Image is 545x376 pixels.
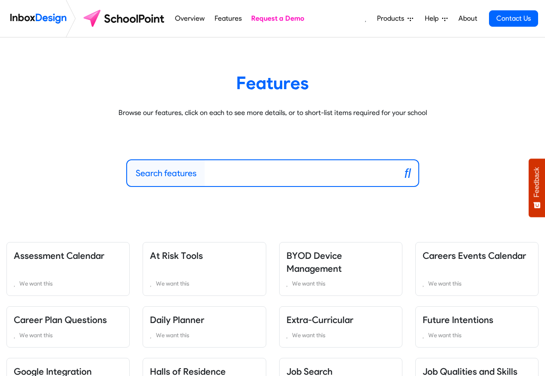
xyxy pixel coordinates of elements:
a: We want this [150,330,258,340]
a: Request a Demo [249,10,307,27]
div: At Risk Tools [136,242,272,296]
div: Daily Planner [136,306,272,348]
div: Careers Events Calendar [409,242,545,296]
a: About [456,10,480,27]
a: Extra-Curricular [287,314,353,325]
a: Career Plan Questions [14,314,107,325]
a: We want this [423,278,531,289]
label: Search features [136,167,196,180]
span: We want this [19,332,53,339]
span: Feedback [533,167,541,197]
a: Products [374,10,417,27]
span: We want this [156,332,189,339]
span: We want this [428,332,461,339]
a: Careers Events Calendar [423,250,526,261]
a: Future Intentions [423,314,493,325]
p: Browse our features, click on each to see more details, or to short-list items required for your ... [13,108,532,118]
span: Help [425,13,442,24]
div: Future Intentions [409,306,545,348]
span: We want this [156,280,189,287]
a: We want this [287,278,395,289]
a: Features [212,10,244,27]
a: We want this [287,330,395,340]
heading: Features [13,72,532,94]
span: We want this [428,280,461,287]
a: Contact Us [489,10,538,27]
span: We want this [292,280,325,287]
div: BYOD Device Management [273,242,409,296]
span: Products [377,13,408,24]
a: Overview [173,10,207,27]
img: schoolpoint logo [79,8,170,29]
a: At Risk Tools [150,250,203,261]
a: We want this [423,330,531,340]
a: BYOD Device Management [287,250,342,274]
a: We want this [150,278,258,289]
a: We want this [14,278,122,289]
a: Daily Planner [150,314,204,325]
div: Extra-Curricular [273,306,409,348]
span: We want this [292,332,325,339]
button: Feedback - Show survey [529,158,545,217]
a: We want this [14,330,122,340]
a: Help [421,10,451,27]
a: Assessment Calendar [14,250,104,261]
span: We want this [19,280,53,287]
